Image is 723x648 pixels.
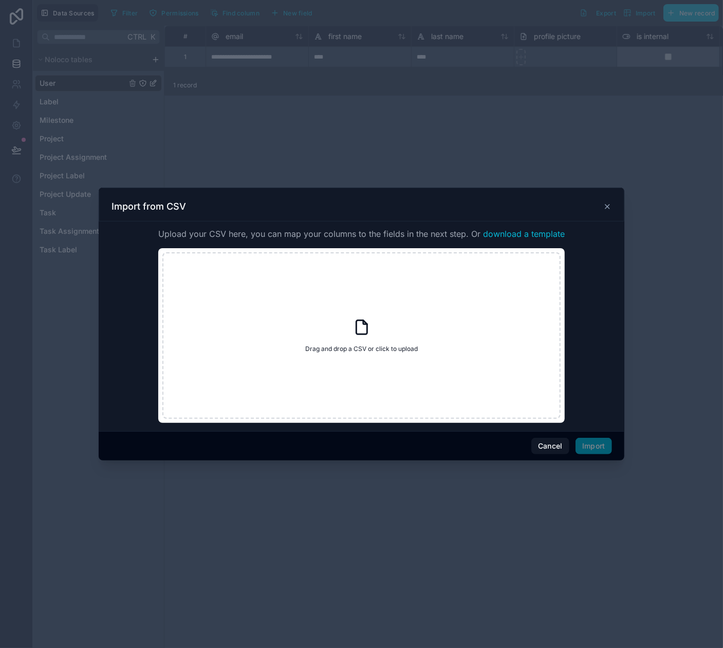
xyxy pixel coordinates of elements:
[112,200,186,213] h3: Import from CSV
[483,228,565,240] button: download a template
[531,438,569,454] button: Cancel
[158,228,565,240] span: Upload your CSV here, you can map your columns to the fields in the next step. Or
[305,345,418,353] span: Drag and drop a CSV or click to upload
